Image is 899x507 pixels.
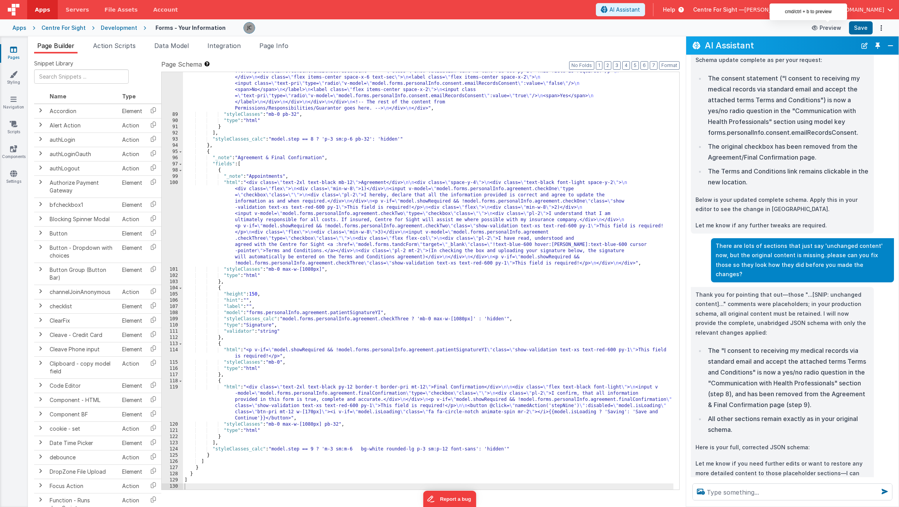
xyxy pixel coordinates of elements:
div: 113 [162,341,183,347]
td: Element [119,378,145,393]
div: 105 [162,291,183,297]
td: Action [119,450,145,464]
div: 100 [162,180,183,266]
div: 102 [162,273,183,279]
div: 111 [162,328,183,335]
td: Alert Action [47,118,119,132]
div: cmd/ctrl + b to preview [770,3,847,20]
p: Below is your updated complete schema. Apply this in your editor to see the change in [GEOGRAPHIC... [695,195,869,214]
div: 118 [162,378,183,384]
button: 1 [596,61,602,70]
div: 123 [162,440,183,446]
p: Schema update complete as per your request: [695,55,869,65]
td: cookie - set [47,421,119,436]
span: Integration [207,42,241,50]
li: All other sections remain exactly as in your original schema. [706,413,869,435]
td: Element [119,226,145,241]
td: Element [119,299,145,313]
td: Cleave Phone input [47,342,119,356]
div: Development [101,24,137,32]
button: 5 [632,61,639,70]
li: The Terms and Conditions link remains clickable in the new location. [706,166,869,187]
div: 119 [162,384,183,421]
td: channelJoinAnonymous [47,285,119,299]
span: Action Scripts [93,42,136,50]
p: Let me know if any further tweaks are required. [695,221,869,230]
td: DropZone File Upload [47,464,119,479]
td: ClearFix [47,313,119,328]
div: 93 [162,136,183,143]
td: Action [119,118,145,132]
div: Apps [12,24,26,32]
td: Element [119,313,145,328]
div: 98 [162,167,183,174]
span: Help [663,6,675,14]
td: Action [119,147,145,161]
div: 90 [162,118,183,124]
input: Search Snippets ... [34,69,129,84]
td: Element [119,241,145,263]
div: 96 [162,155,183,161]
div: 112 [162,335,183,341]
div: 124 [162,446,183,452]
td: authLogin [47,132,119,147]
img: 0dee5c1935d117432ef4781264a758f2 [244,22,255,33]
td: Element [119,328,145,342]
td: Element [119,263,145,285]
td: Focus Action [47,479,119,493]
td: Element [119,407,145,421]
button: Close [885,40,896,51]
div: 115 [162,359,183,366]
button: Preview [807,22,846,34]
p: Here is your full, corrected JSON schema: [695,443,869,452]
td: Element [119,175,145,198]
button: Toggle Pin [872,40,883,51]
td: Code Editor [47,378,119,393]
td: Button - Dropdown with choices [47,241,119,263]
div: 116 [162,366,183,372]
div: 127 [162,465,183,471]
button: New Chat [859,40,870,51]
div: 106 [162,297,183,304]
span: Page Builder [37,42,74,50]
div: 128 [162,471,183,477]
td: authLoginOauth [47,147,119,161]
div: 125 [162,452,183,459]
td: bfcheckbox1 [47,198,119,212]
span: Page Info [259,42,288,50]
div: 108 [162,310,183,316]
div: 104 [162,285,183,291]
div: 103 [162,279,183,285]
td: Action [119,421,145,436]
div: 94 [162,143,183,149]
div: 122 [162,434,183,440]
span: Snippet Library [34,60,73,67]
div: 114 [162,347,183,359]
td: Element [119,104,145,119]
td: checklist [47,299,119,313]
td: debounce [47,450,119,464]
div: 95 [162,149,183,155]
td: Action [119,212,145,226]
p: There are lots of sections that just say 'unchanged content' now, but the original content is mis... [716,241,889,279]
td: Element [119,464,145,479]
div: 101 [162,266,183,273]
div: 130 [162,483,183,490]
button: 7 [650,61,657,70]
div: 126 [162,459,183,465]
div: 121 [162,428,183,434]
td: Element [119,436,145,450]
span: File Assets [105,6,138,14]
span: Centre For Sight — [693,6,744,14]
div: 129 [162,477,183,483]
div: 99 [162,174,183,180]
span: Servers [66,6,89,14]
td: Date Time Picker [47,436,119,450]
span: Apps [35,6,50,14]
li: The original checkbox has been removed from the Agreement/Final Confirmation page. [706,141,869,163]
td: Element [119,342,145,356]
td: Clipboard - copy model field [47,356,119,378]
span: Page Schema [161,60,202,69]
td: Accordion [47,104,119,119]
span: Data Model [154,42,189,50]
